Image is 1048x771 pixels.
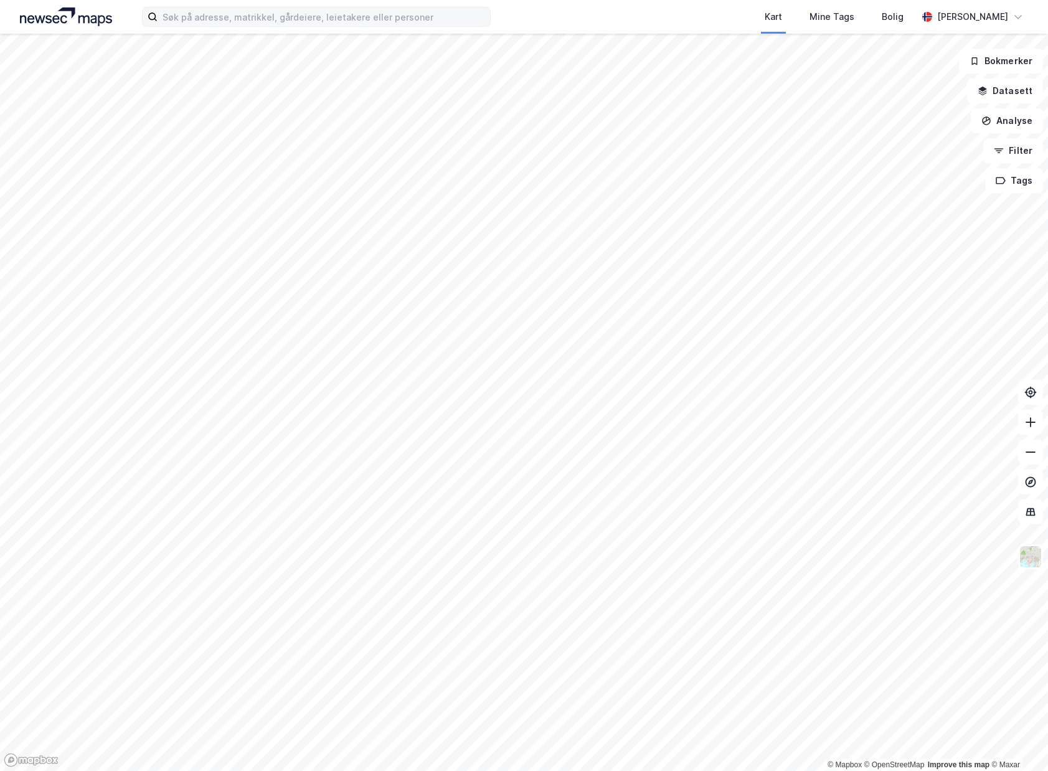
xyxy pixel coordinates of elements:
[20,7,112,26] img: logo.a4113a55bc3d86da70a041830d287a7e.svg
[158,7,490,26] input: Søk på adresse, matrikkel, gårdeiere, leietakere eller personer
[882,9,904,24] div: Bolig
[986,711,1048,771] div: Kontrollprogram for chat
[765,9,782,24] div: Kart
[937,9,1008,24] div: [PERSON_NAME]
[810,9,854,24] div: Mine Tags
[986,711,1048,771] iframe: Chat Widget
